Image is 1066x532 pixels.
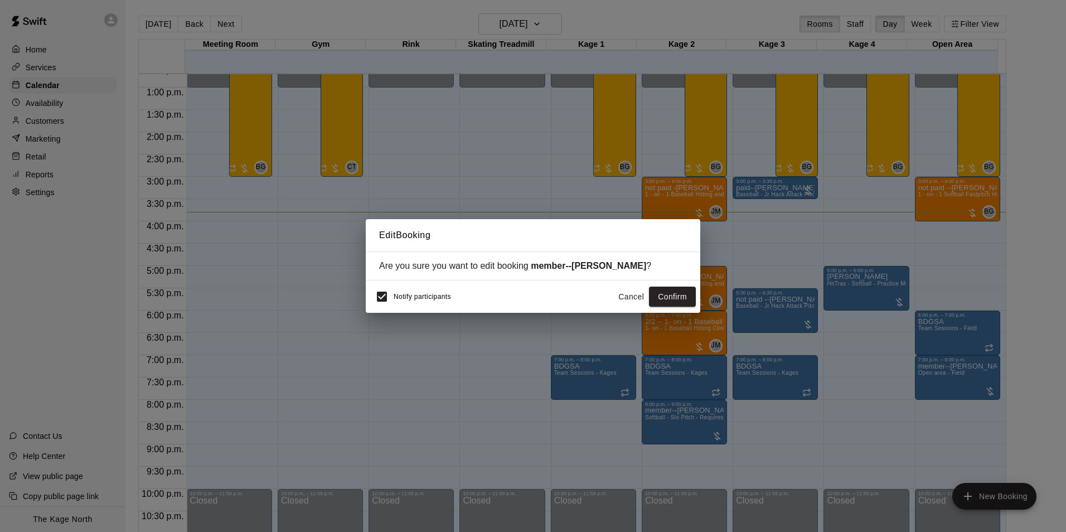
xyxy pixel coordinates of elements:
[379,261,687,271] div: Are you sure you want to edit booking ?
[613,287,649,307] button: Cancel
[531,261,646,270] strong: member--[PERSON_NAME]
[649,287,696,307] button: Confirm
[366,219,700,252] h2: Edit Booking
[394,293,451,301] span: Notify participants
